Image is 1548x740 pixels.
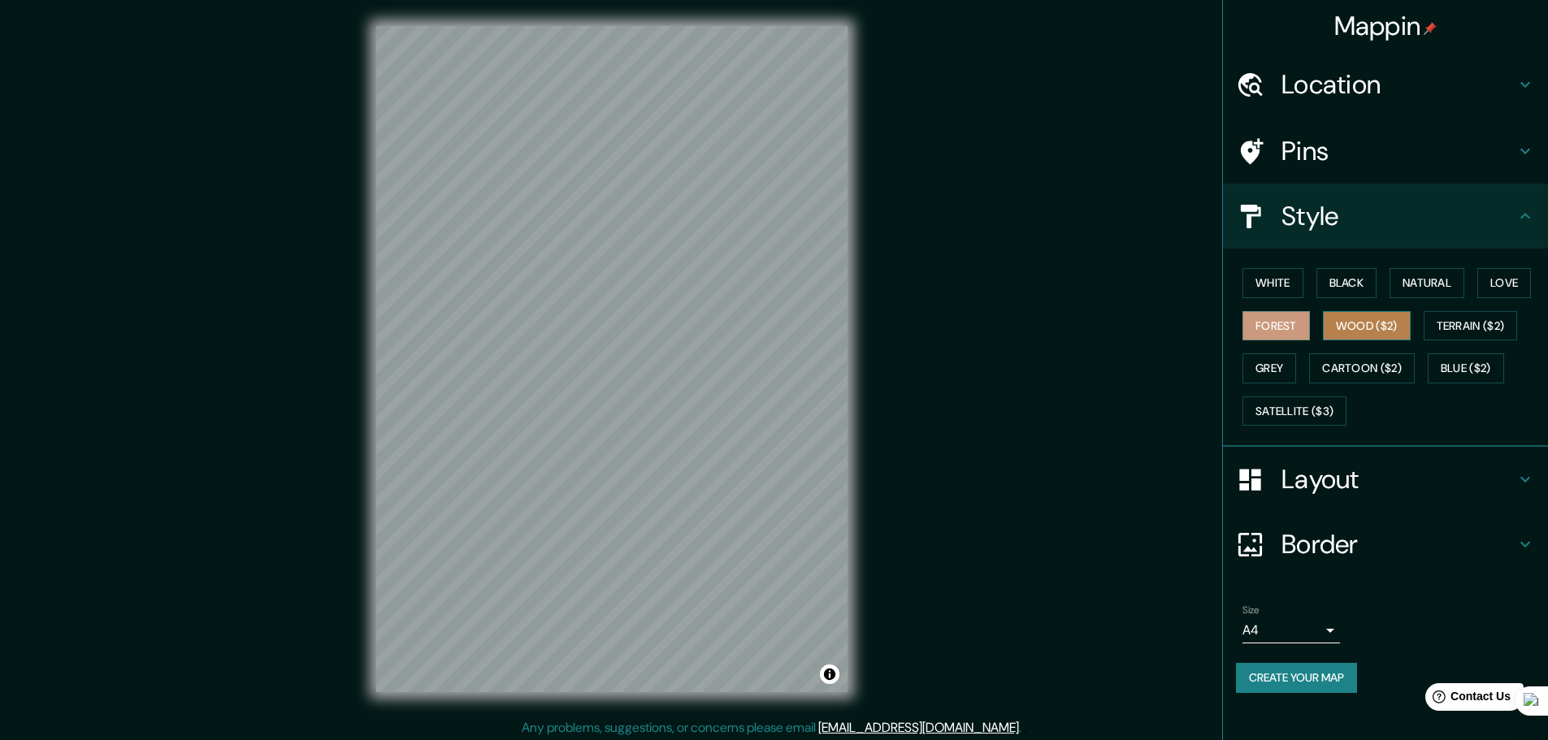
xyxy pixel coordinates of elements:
[1390,268,1464,298] button: Natural
[1242,617,1340,643] div: A4
[1281,200,1515,232] h4: Style
[1316,268,1377,298] button: Black
[1424,22,1437,35] img: pin-icon.png
[1242,396,1346,426] button: Satellite ($3)
[1281,463,1515,495] h4: Layout
[1323,311,1411,341] button: Wood ($2)
[820,664,839,684] button: Toggle attribution
[818,719,1019,736] a: [EMAIL_ADDRESS][DOMAIN_NAME]
[522,718,1021,738] p: Any problems, suggestions, or concerns please email .
[1236,663,1357,693] button: Create your map
[1403,677,1530,722] iframe: Help widget launcher
[1021,718,1024,738] div: .
[1309,353,1415,383] button: Cartoon ($2)
[1334,10,1437,42] h4: Mappin
[1242,353,1296,383] button: Grey
[1242,604,1260,617] label: Size
[1223,447,1548,512] div: Layout
[1223,52,1548,117] div: Location
[1223,184,1548,249] div: Style
[376,26,848,692] canvas: Map
[1024,718,1027,738] div: .
[1242,311,1310,341] button: Forest
[1223,512,1548,577] div: Border
[1242,268,1303,298] button: White
[1281,68,1515,101] h4: Location
[1428,353,1504,383] button: Blue ($2)
[1424,311,1518,341] button: Terrain ($2)
[1223,119,1548,184] div: Pins
[1477,268,1531,298] button: Love
[1281,528,1515,560] h4: Border
[1281,135,1515,167] h4: Pins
